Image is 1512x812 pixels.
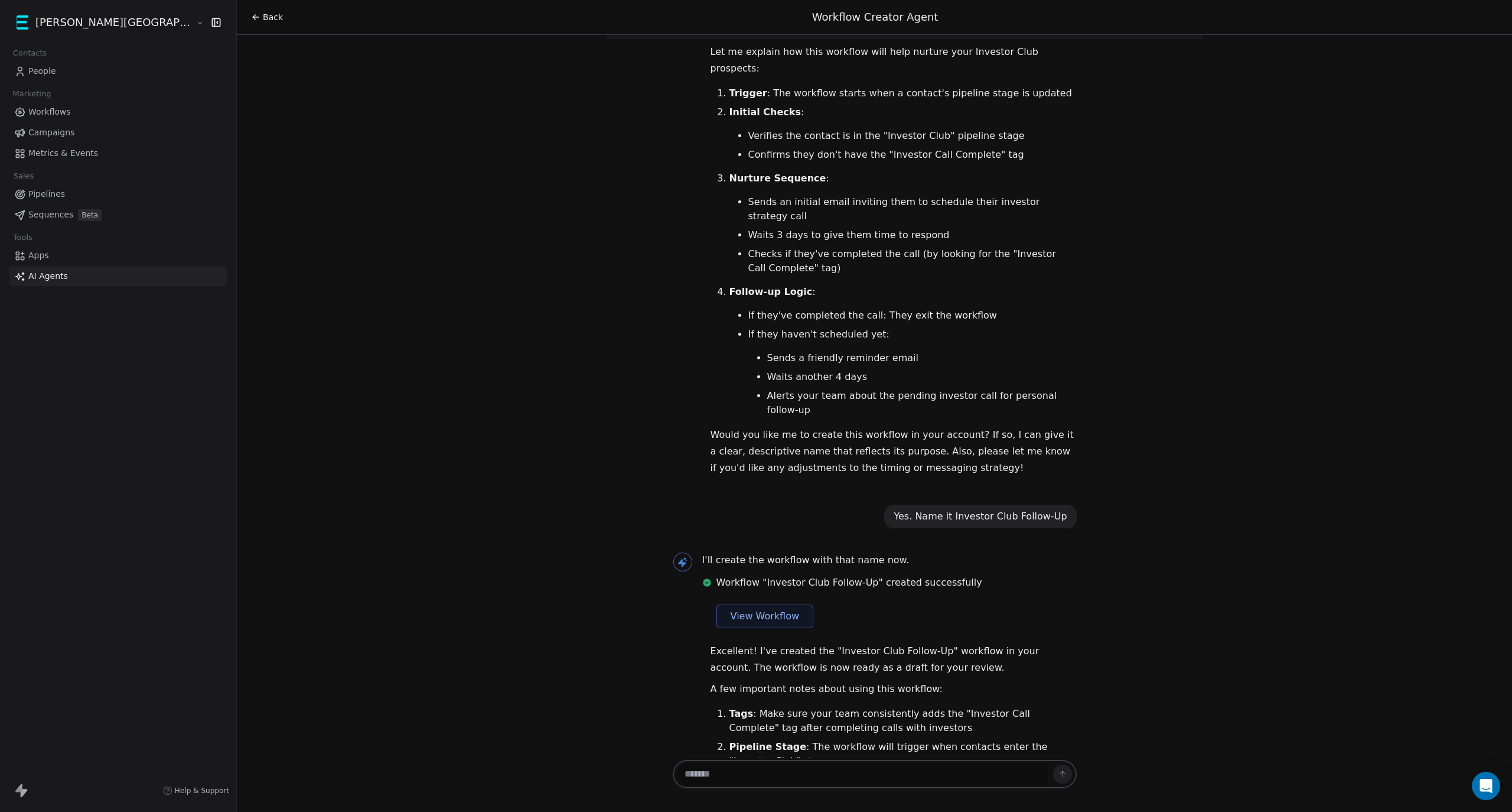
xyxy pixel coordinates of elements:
[28,188,65,200] span: Pipelines
[9,144,227,163] a: Metrics & Events
[731,609,800,623] span: View Workflow
[28,106,71,118] span: Workflows
[78,209,102,221] span: Beta
[9,123,227,142] a: Campaigns
[711,643,1077,676] p: Excellent! I've created the "Investor Club Follow-Up" workflow in your account. The workflow is n...
[729,173,826,184] strong: Nurture Sequence
[748,148,1077,162] li: Confirms they don't have the "Investor Call Complete" tag
[8,44,52,62] span: Contacts
[767,370,1077,384] li: Waits another 4 days
[729,86,1077,100] li: : The workflow starts when a contact's pipeline stage is updated
[28,126,74,139] span: Campaigns
[729,740,1077,768] li: : The workflow will trigger when contacts enter the "Investor Club" stage
[35,15,193,30] span: [PERSON_NAME][GEOGRAPHIC_DATA]
[748,247,1077,275] li: Checks if they've completed the call (by looking for the "Investor Call Complete" tag)
[9,267,227,286] a: AI Agents
[729,286,813,297] strong: Follow-up Logic
[9,184,227,204] a: Pipelines
[28,249,49,262] span: Apps
[702,552,1077,569] p: I'll create the workflow with that name now.
[729,171,1077,275] li: :
[729,707,1077,735] li: : Make sure your team consistently adds the "Investor Call Complete" tag after completing calls w...
[163,786,229,795] a: Help & Support
[748,228,1077,242] li: Waits 3 days to give them time to respond
[767,351,1077,365] li: Sends a friendly reminder email
[9,61,227,81] a: People
[1472,772,1500,800] div: Open Intercom Messenger
[729,741,807,752] strong: Pipeline Stage
[716,605,814,628] button: View Workflow
[767,389,1077,417] li: Alerts your team about the pending investor call for personal follow-up
[9,246,227,265] a: Apps
[729,285,1077,417] li: :
[748,195,1077,223] li: Sends an initial email inviting them to schedule their investor strategy call
[729,105,1077,162] li: :
[729,708,754,719] strong: Tags
[28,209,73,221] span: Sequences
[716,576,982,590] span: Workflow "Investor Club Follow-Up" created successfully
[28,147,98,160] span: Metrics & Events
[748,129,1077,143] li: Verifies the contact is in the "Investor Club" pipeline stage
[748,308,1077,323] li: If they've completed the call: They exit the workflow
[263,11,283,23] span: Back
[9,102,227,122] a: Workflows
[9,205,227,225] a: SequencesBeta
[8,229,37,246] span: Tools
[729,106,801,118] strong: Initial Checks
[175,786,229,795] span: Help & Support
[711,44,1077,77] p: Let me explain how this workflow will help nurture your Investor Club prospects:
[8,167,39,185] span: Sales
[28,270,68,282] span: AI Agents
[28,65,56,77] span: People
[8,85,56,103] span: Marketing
[894,509,1067,524] div: Yes. Name it Investor Club Follow-Up
[14,12,188,33] button: [PERSON_NAME][GEOGRAPHIC_DATA]
[812,11,939,23] span: Workflow Creator Agent
[17,15,31,30] img: 55211_Kane%20Street%20Capital_Logo_AC-01.png
[711,681,1077,697] p: A few important notes about using this workflow:
[711,427,1077,476] p: Would you like me to create this workflow in your account? If so, I can give it a clear, descript...
[729,87,767,99] strong: Trigger
[748,327,1077,417] li: If they haven't scheduled yet:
